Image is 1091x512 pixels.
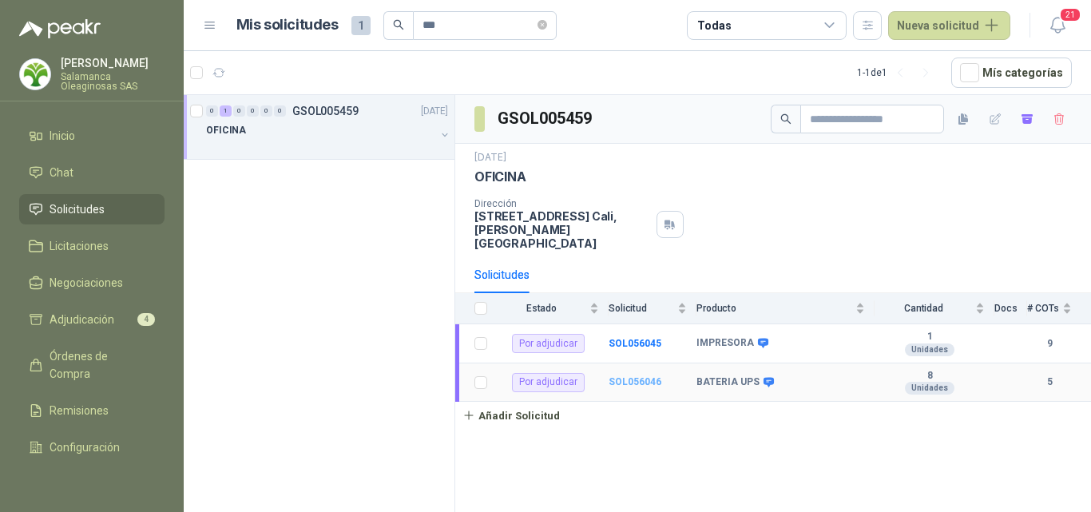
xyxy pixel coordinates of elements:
p: Salamanca Oleaginosas SAS [61,72,165,91]
span: Configuración [50,439,120,456]
div: 0 [274,105,286,117]
div: Todas [697,17,731,34]
a: SOL056045 [609,338,661,349]
div: Solicitudes [474,266,530,284]
span: Estado [497,303,586,314]
p: [STREET_ADDRESS] Cali , [PERSON_NAME][GEOGRAPHIC_DATA] [474,209,650,250]
th: Estado [497,293,609,324]
span: Órdenes de Compra [50,347,149,383]
b: 1 [875,331,985,343]
div: 0 [260,105,272,117]
img: Logo peakr [19,19,101,38]
span: search [780,113,791,125]
b: 9 [1027,336,1072,351]
div: 0 [233,105,245,117]
a: Órdenes de Compra [19,341,165,389]
span: Inicio [50,127,75,145]
span: Remisiones [50,402,109,419]
span: 4 [137,313,155,326]
th: # COTs [1027,293,1091,324]
a: Negociaciones [19,268,165,298]
th: Producto [696,293,875,324]
a: Licitaciones [19,231,165,261]
p: [PERSON_NAME] [61,58,165,69]
button: Nueva solicitud [888,11,1010,40]
a: 0 1 0 0 0 0 GSOL005459[DATE] OFICINA [206,101,451,153]
h3: GSOL005459 [498,106,594,131]
div: Unidades [905,382,954,395]
p: GSOL005459 [292,105,359,117]
th: Cantidad [875,293,994,324]
a: Inicio [19,121,165,151]
a: SOL056046 [609,376,661,387]
b: BATERIA UPS [696,376,760,389]
p: [DATE] [421,104,448,119]
th: Solicitud [609,293,696,324]
span: Chat [50,164,73,181]
a: Remisiones [19,395,165,426]
p: OFICINA [474,169,526,185]
p: [DATE] [474,150,506,165]
span: Negociaciones [50,274,123,292]
span: close-circle [538,20,547,30]
span: Solicitud [609,303,674,314]
span: close-circle [538,18,547,33]
a: Configuración [19,432,165,462]
div: Por adjudicar [512,373,585,392]
span: Solicitudes [50,200,105,218]
a: Añadir Solicitud [455,402,1091,429]
span: Licitaciones [50,237,109,255]
div: Por adjudicar [512,334,585,353]
a: Chat [19,157,165,188]
span: Adjudicación [50,311,114,328]
b: IMPRESORA [696,337,754,350]
span: # COTs [1027,303,1059,314]
h1: Mis solicitudes [236,14,339,37]
span: 1 [351,16,371,35]
a: Solicitudes [19,194,165,224]
span: Cantidad [875,303,972,314]
a: Adjudicación4 [19,304,165,335]
div: 0 [206,105,218,117]
p: OFICINA [206,123,246,138]
img: Company Logo [20,59,50,89]
div: 1 [220,105,232,117]
b: 5 [1027,375,1072,390]
button: 21 [1043,11,1072,40]
button: Mís categorías [951,58,1072,88]
a: Manuales y ayuda [19,469,165,499]
b: 8 [875,370,985,383]
span: Producto [696,303,852,314]
span: 21 [1059,7,1081,22]
button: Añadir Solicitud [455,402,567,429]
p: Dirección [474,198,650,209]
div: 1 - 1 de 1 [857,60,938,85]
span: search [393,19,404,30]
th: Docs [994,293,1027,324]
div: 0 [247,105,259,117]
div: Unidades [905,343,954,356]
